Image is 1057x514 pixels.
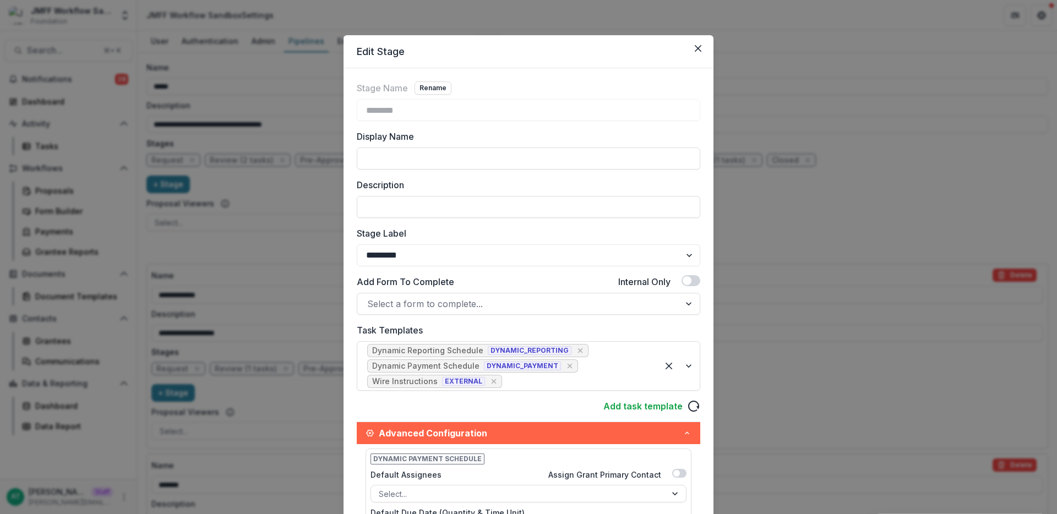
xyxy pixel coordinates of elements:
[379,426,683,440] span: Advanced Configuration
[484,362,561,370] span: DYNAMIC_PAYMENT
[372,377,438,386] div: Wire Instructions
[344,35,713,68] header: Edit Stage
[371,453,484,464] span: Dynamic Payment Schedule
[548,469,661,480] label: Assign Grant Primary Contact
[687,400,700,413] svg: reload
[357,130,694,143] label: Display Name
[372,346,483,356] div: Dynamic Reporting Schedule
[357,422,700,444] button: Advanced Configuration
[415,81,451,95] button: Rename
[357,275,454,288] label: Add Form To Complete
[357,324,694,337] label: Task Templates
[357,178,694,192] label: Description
[357,227,694,240] label: Stage Label
[564,360,575,371] div: Remove [object Object]
[575,345,586,356] div: Remove [object Object]
[372,362,480,371] div: Dynamic Payment Schedule
[488,346,571,355] span: DYNAMIC_REPORTING
[488,376,499,387] div: Remove [object Object]
[442,377,485,386] span: EXTERNAL
[660,357,678,375] div: Clear selected options
[689,40,707,57] button: Close
[357,81,408,95] label: Stage Name
[371,469,442,480] label: Default Assignees
[603,400,683,413] a: Add task template
[618,275,671,288] label: Internal Only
